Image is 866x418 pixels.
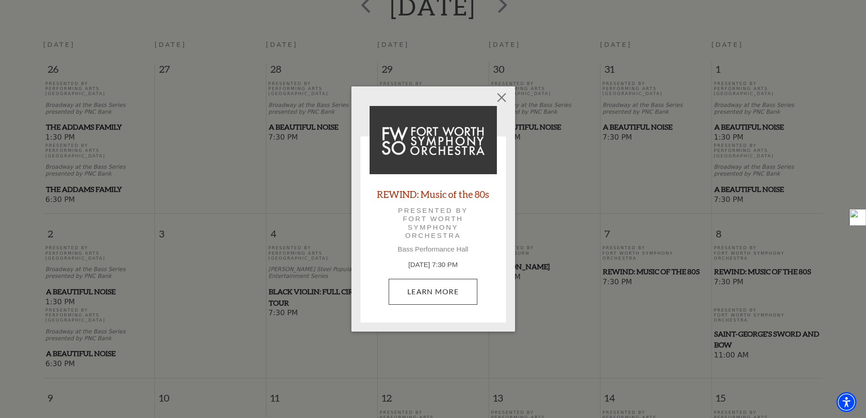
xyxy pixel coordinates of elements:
p: [DATE] 7:30 PM [370,260,497,270]
p: Presented by Fort Worth Symphony Orchestra [382,206,484,240]
a: November 7, 7:30 PM Learn More [389,279,477,304]
a: REWIND: Music of the 80s [377,188,489,200]
button: Close [493,89,510,106]
img: REWIND: Music of the 80s [370,106,497,174]
p: Bass Performance Hall [370,245,497,253]
div: Accessibility Menu [836,392,856,412]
